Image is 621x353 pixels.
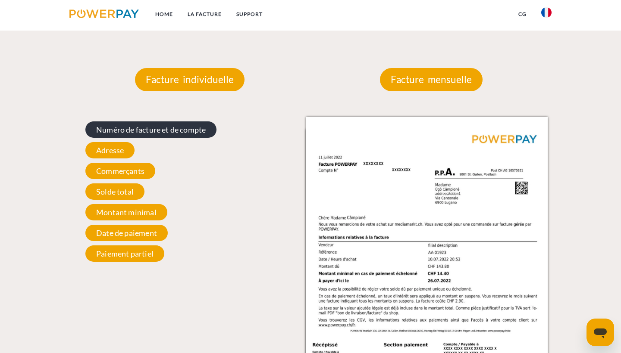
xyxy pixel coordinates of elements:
span: Date de paiement [85,225,168,241]
a: Support [229,6,270,22]
span: Paiement partiel [85,245,164,262]
iframe: Bouton de lancement de la fenêtre de messagerie [586,319,614,346]
a: CG [511,6,534,22]
span: Solde total [85,183,144,200]
p: Facture mensuelle [380,68,483,91]
p: Facture individuelle [135,68,245,91]
span: Numéro de facture et de compte [85,121,216,138]
a: LA FACTURE [180,6,229,22]
img: logo-powerpay.svg [69,9,139,18]
span: Commerçants [85,163,155,179]
img: fr [541,7,552,18]
span: Adresse [85,142,135,158]
span: Montant minimal [85,204,167,220]
a: Home [148,6,180,22]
